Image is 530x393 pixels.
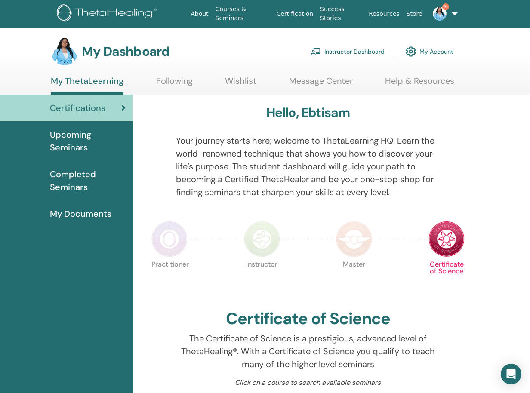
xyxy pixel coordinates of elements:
[428,221,465,257] img: Certificate of Science
[82,44,169,59] h3: My Dashboard
[51,38,78,65] img: default.jpg
[385,76,454,92] a: Help & Resources
[336,221,372,257] img: Master
[317,1,365,26] a: Success Stories
[226,309,390,329] h2: Certificate of Science
[311,42,385,61] a: Instructor Dashboard
[501,364,521,384] div: Open Intercom Messenger
[151,221,188,257] img: Practitioner
[176,378,441,388] p: Click on a course to search available seminars
[442,3,449,10] span: 9+
[176,134,441,199] p: Your journey starts here; welcome to ThetaLearning HQ. Learn the world-renowned technique that sh...
[433,7,447,21] img: default.jpg
[244,261,280,297] p: Instructor
[50,168,126,193] span: Completed Seminars
[50,128,126,154] span: Upcoming Seminars
[428,261,465,297] p: Certificate of Science
[266,105,350,120] h3: Hello, Ebtisam
[50,101,105,114] span: Certifications
[244,221,280,257] img: Instructor
[406,42,453,61] a: My Account
[187,6,212,22] a: About
[311,48,321,55] img: chalkboard-teacher.svg
[403,6,426,22] a: Store
[365,6,403,22] a: Resources
[151,261,188,297] p: Practitioner
[212,1,273,26] a: Courses & Seminars
[51,76,123,95] a: My ThetaLearning
[57,4,160,24] img: logo.png
[50,207,111,220] span: My Documents
[336,261,372,297] p: Master
[406,44,416,59] img: cog.svg
[273,6,317,22] a: Certification
[176,332,441,371] p: The Certificate of Science is a prestigious, advanced level of ThetaHealing®. With a Certificate ...
[225,76,256,92] a: Wishlist
[156,76,193,92] a: Following
[289,76,353,92] a: Message Center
